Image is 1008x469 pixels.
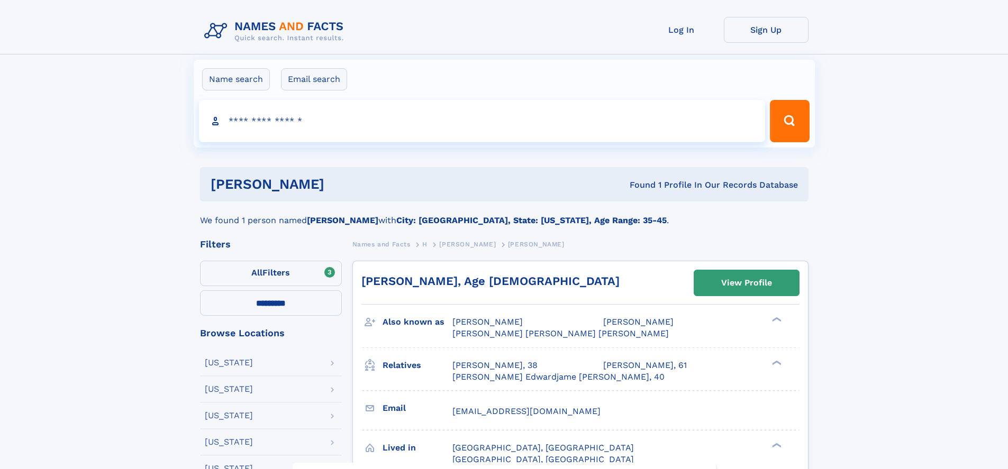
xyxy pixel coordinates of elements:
[383,439,452,457] h3: Lived in
[769,359,782,366] div: ❯
[199,100,766,142] input: search input
[724,17,809,43] a: Sign Up
[205,438,253,446] div: [US_STATE]
[383,356,452,374] h3: Relatives
[211,178,477,191] h1: [PERSON_NAME]
[770,100,809,142] button: Search Button
[200,328,342,338] div: Browse Locations
[452,454,634,464] span: [GEOGRAPHIC_DATA], [GEOGRAPHIC_DATA]
[205,358,253,367] div: [US_STATE]
[307,215,378,225] b: [PERSON_NAME]
[361,274,620,288] a: [PERSON_NAME], Age [DEMOGRAPHIC_DATA]
[422,237,428,251] a: H
[202,68,270,90] label: Name search
[477,179,798,191] div: Found 1 Profile In Our Records Database
[452,360,538,371] a: [PERSON_NAME], 38
[452,371,665,383] a: [PERSON_NAME] Edwardjame [PERSON_NAME], 40
[200,201,809,227] div: We found 1 person named with .
[769,442,782,448] div: ❯
[281,68,347,90] label: Email search
[200,261,342,286] label: Filters
[452,406,601,416] span: [EMAIL_ADDRESS][DOMAIN_NAME]
[603,317,674,327] span: [PERSON_NAME]
[205,385,253,393] div: [US_STATE]
[200,240,342,249] div: Filters
[205,411,253,420] div: [US_STATE]
[383,313,452,331] h3: Also known as
[452,317,523,327] span: [PERSON_NAME]
[200,17,352,45] img: Logo Names and Facts
[452,443,634,453] span: [GEOGRAPHIC_DATA], [GEOGRAPHIC_DATA]
[439,241,496,248] span: [PERSON_NAME]
[383,399,452,417] h3: Email
[396,215,667,225] b: City: [GEOGRAPHIC_DATA], State: [US_STATE], Age Range: 35-45
[422,241,428,248] span: H
[352,237,411,251] a: Names and Facts
[639,17,724,43] a: Log In
[769,316,782,323] div: ❯
[452,328,669,338] span: [PERSON_NAME] [PERSON_NAME] [PERSON_NAME]
[439,237,496,251] a: [PERSON_NAME]
[721,271,772,295] div: View Profile
[508,241,565,248] span: [PERSON_NAME]
[251,268,262,278] span: All
[694,270,799,296] a: View Profile
[603,360,687,371] a: [PERSON_NAME], 61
